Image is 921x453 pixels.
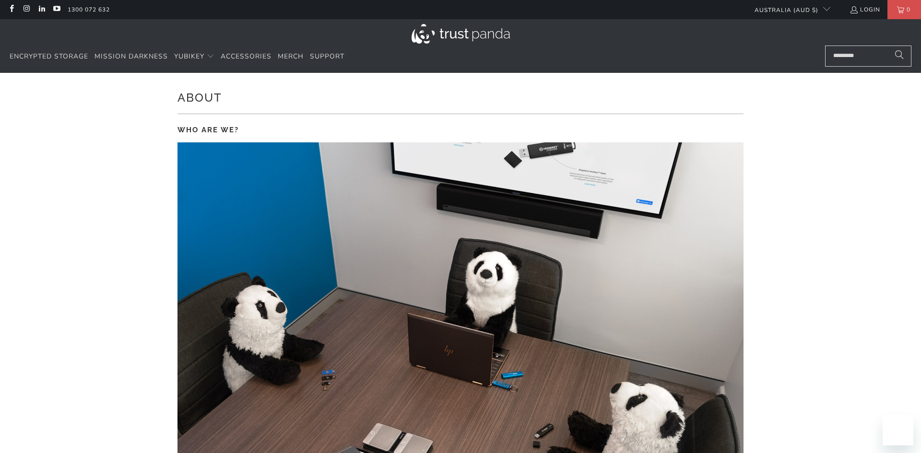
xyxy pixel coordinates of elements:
span: Mission Darkness [94,52,168,61]
nav: Translation missing: en.navigation.header.main_nav [10,46,344,68]
strong: WHO ARE WE? [177,126,239,134]
a: Mission Darkness [94,46,168,68]
span: Support [310,52,344,61]
iframe: Button to launch messaging window [883,415,913,445]
a: Trust Panda Australia on YouTube [52,6,60,13]
a: Merch [278,46,304,68]
a: Encrypted Storage [10,46,88,68]
input: Search... [825,46,911,67]
img: Trust Panda Australia [412,24,510,44]
a: Trust Panda Australia on Facebook [7,6,15,13]
a: 1300 072 632 [68,4,110,15]
span: Merch [278,52,304,61]
a: Accessories [221,46,272,68]
span: Accessories [221,52,272,61]
h1: About [177,87,744,106]
button: Search [887,46,911,67]
a: Support [310,46,344,68]
span: YubiKey [174,52,204,61]
span: Encrypted Storage [10,52,88,61]
a: Login [850,4,880,15]
a: Trust Panda Australia on Instagram [22,6,30,13]
summary: YubiKey [174,46,214,68]
a: Trust Panda Australia on LinkedIn [37,6,46,13]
